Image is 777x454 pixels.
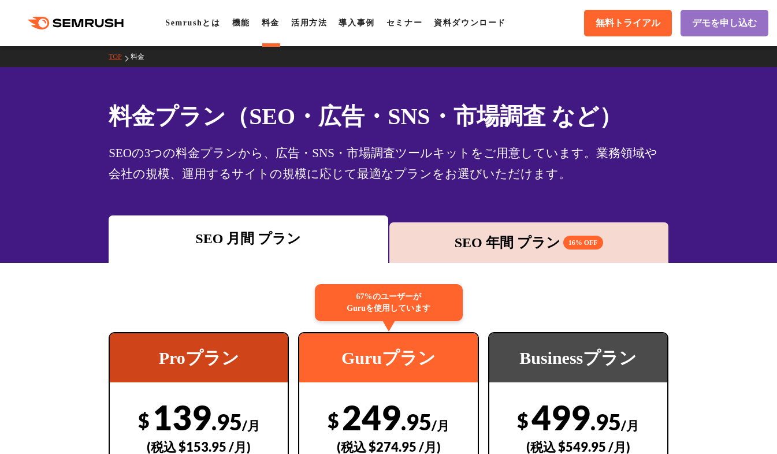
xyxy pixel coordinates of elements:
a: デモを申し込む [681,10,768,36]
div: SEO 年間 プラン [395,232,663,253]
a: 料金 [131,53,153,61]
div: SEOの3つの料金プランから、広告・SNS・市場調査ツールキットをご用意しています。業務領域や会社の規模、運用するサイトの規模に応じて最適なプランをお選びいただけます。 [109,143,668,184]
span: 無料トライアル [596,17,660,29]
a: Semrushとは [165,18,220,27]
a: セミナー [386,18,422,27]
a: 料金 [262,18,280,27]
a: 機能 [232,18,250,27]
h1: 料金プラン（SEO・広告・SNS・市場調査 など） [109,99,668,133]
a: 導入事例 [339,18,374,27]
span: .95 [401,408,432,435]
span: /月 [621,418,639,433]
span: $ [138,408,150,432]
div: 67%のユーザーが Guruを使用しています [315,284,463,321]
div: Guruプラン [299,333,477,382]
div: Businessプラン [489,333,667,382]
a: TOP [109,53,130,61]
div: Proプラン [110,333,288,382]
a: 活用方法 [291,18,327,27]
div: SEO 月間 プラン [114,228,382,249]
span: $ [328,408,339,432]
span: /月 [432,418,449,433]
a: 無料トライアル [584,10,672,36]
span: 16% OFF [563,236,603,250]
span: /月 [242,418,260,433]
span: デモを申し込む [692,17,757,29]
span: .95 [211,408,242,435]
span: .95 [590,408,621,435]
a: 資料ダウンロード [434,18,506,27]
span: $ [517,408,529,432]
